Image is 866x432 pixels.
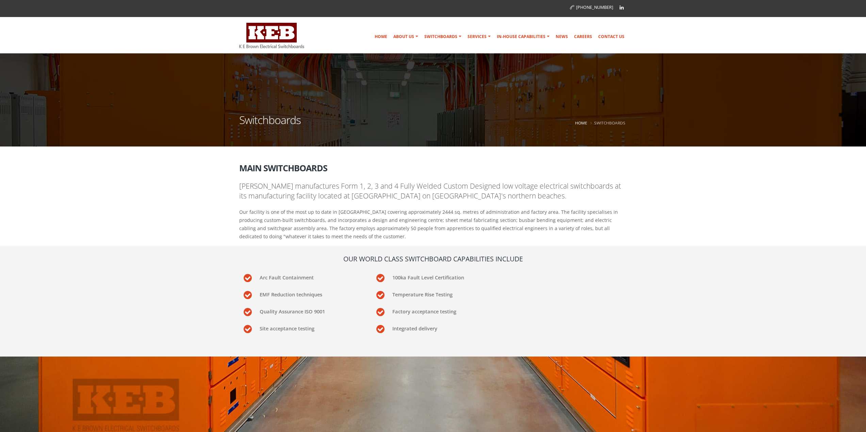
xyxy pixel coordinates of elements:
[260,289,362,298] p: EMF Reduction techniques
[260,306,362,315] p: Quality Assurance ISO 9001
[392,323,494,332] p: Integrated delivery
[392,306,494,315] p: Factory acceptance testing
[239,208,627,241] p: Our facility is one of the most up to date in [GEOGRAPHIC_DATA] covering approximately 2444 sq. m...
[239,115,301,134] h1: Switchboards
[239,181,627,201] p: [PERSON_NAME] manufactures Form 1, 2, 3 and 4 Fully Welded Custom Designed low voltage electrical...
[617,2,627,13] a: Linkedin
[589,119,625,127] li: Switchboards
[239,254,627,263] h4: Our World Class Switchboard Capabilities include
[465,30,493,44] a: Services
[260,323,362,332] p: Site acceptance testing
[239,23,304,48] img: K E Brown Electrical Switchboards
[239,158,627,173] h2: Main Switchboards
[595,30,627,44] a: Contact Us
[372,30,390,44] a: Home
[392,272,494,281] p: 100ka Fault Level Certification
[575,120,587,125] a: Home
[391,30,421,44] a: About Us
[422,30,464,44] a: Switchboards
[494,30,552,44] a: In-house Capabilities
[570,4,613,10] a: [PHONE_NUMBER]
[571,30,595,44] a: Careers
[392,289,494,298] p: Temperature Rise Testing
[553,30,571,44] a: News
[260,272,362,281] p: Arc Fault Containment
